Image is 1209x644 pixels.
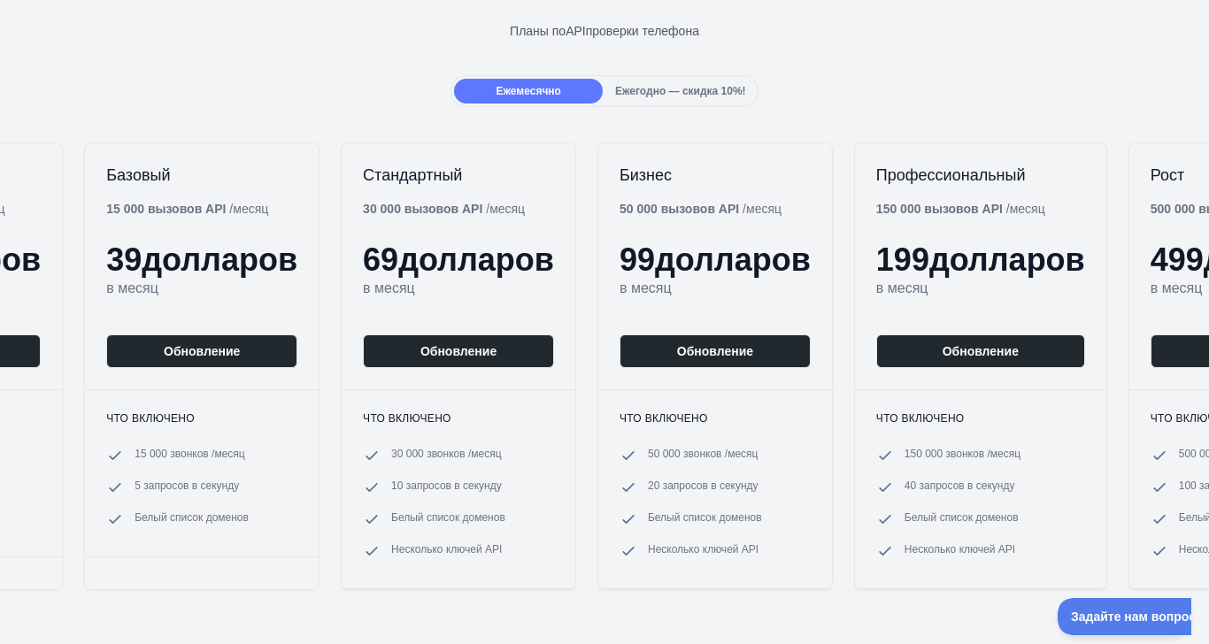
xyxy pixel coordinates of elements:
font: Обновление [943,344,1019,358]
font: Задайте нам вопрос [13,11,138,26]
font: Обновление [677,344,753,358]
button: Обновление [363,334,554,368]
font: Обновление [420,344,497,358]
font: Что включено [363,412,451,425]
iframe: Переключить поддержку клиентов [1058,598,1191,635]
button: Обновление [876,334,1085,368]
button: Обновление [620,334,811,368]
font: Что включено [620,412,708,425]
font: Что включено [876,412,965,425]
